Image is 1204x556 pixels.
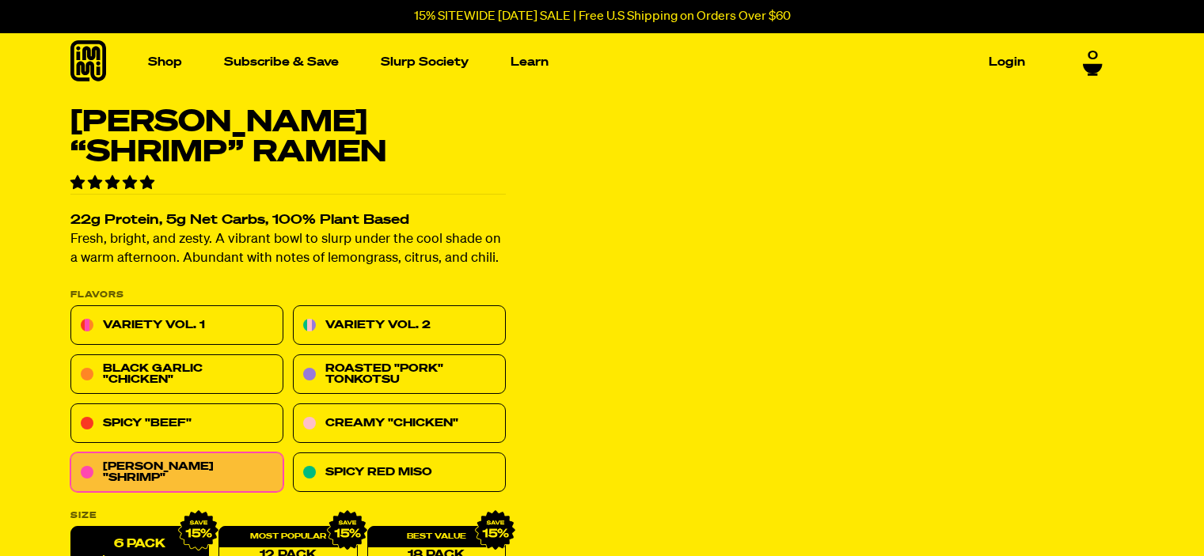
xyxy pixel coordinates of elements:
nav: Main navigation [142,33,1031,91]
p: Flavors [70,291,506,300]
a: Spicy Red Miso [293,453,506,493]
h2: 22g Protein, 5g Net Carbs, 100% Plant Based [70,214,506,228]
a: Learn [504,50,555,74]
p: Fresh, bright, and zesty. A vibrant bowl to slurp under the cool shade on a warm afternoon. Abund... [70,231,506,269]
h1: [PERSON_NAME] “Shrimp” Ramen [70,108,506,168]
a: 0 [1083,49,1103,76]
a: Variety Vol. 2 [293,306,506,346]
a: Black Garlic "Chicken" [70,355,283,395]
a: Creamy "Chicken" [293,404,506,444]
img: IMG_9632.png [326,510,367,551]
a: Slurp Society [374,50,475,74]
span: 4.84 stars [70,176,158,191]
a: Login [982,50,1031,74]
img: IMG_9632.png [178,510,219,551]
label: Size [70,512,506,520]
a: [PERSON_NAME] "Shrimp" [70,453,283,493]
a: Shop [142,50,188,74]
a: Roasted "Pork" Tonkotsu [293,355,506,395]
a: Spicy "Beef" [70,404,283,444]
img: IMG_9632.png [474,510,515,551]
a: Subscribe & Save [218,50,345,74]
span: 0 [1088,49,1098,63]
p: 15% SITEWIDE [DATE] SALE | Free U.S Shipping on Orders Over $60 [414,9,791,24]
a: Variety Vol. 1 [70,306,283,346]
